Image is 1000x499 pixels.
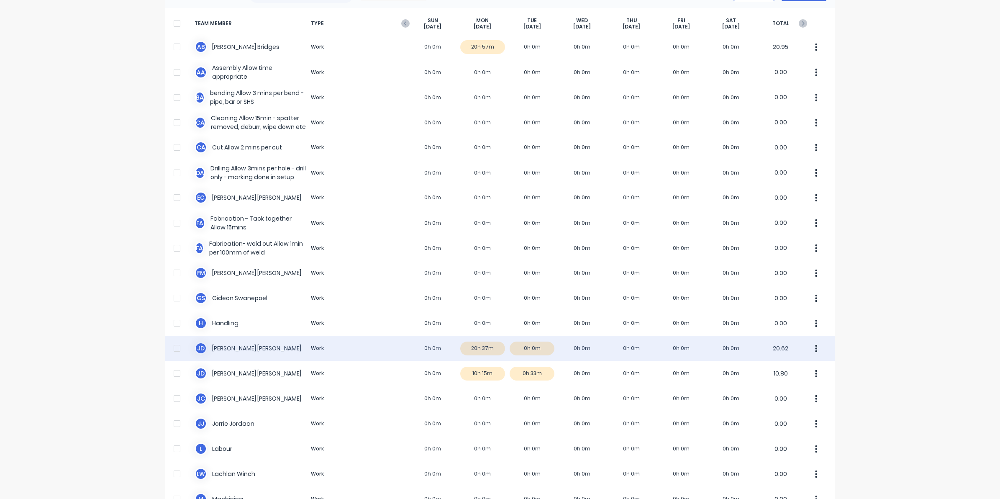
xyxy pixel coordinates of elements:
[308,17,408,30] span: TYPE
[672,23,690,30] span: [DATE]
[523,23,541,30] span: [DATE]
[476,17,489,24] span: MON
[726,17,736,24] span: SAT
[623,23,640,30] span: [DATE]
[756,17,805,30] span: TOTAL
[573,23,591,30] span: [DATE]
[626,17,637,24] span: THU
[424,23,441,30] span: [DATE]
[576,17,588,24] span: WED
[195,17,308,30] span: TEAM MEMBER
[474,23,491,30] span: [DATE]
[677,17,685,24] span: FRI
[527,17,537,24] span: TUE
[428,17,438,24] span: SUN
[722,23,740,30] span: [DATE]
